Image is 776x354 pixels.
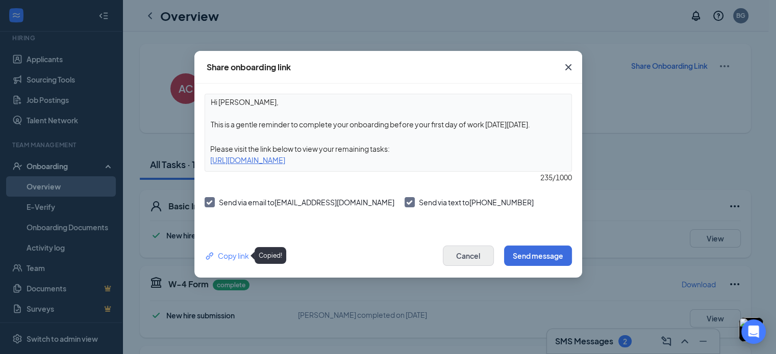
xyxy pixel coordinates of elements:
[419,198,534,207] span: Send via text to [PHONE_NUMBER]
[219,198,394,207] span: Send via email to [EMAIL_ADDRESS][DOMAIN_NAME]
[205,172,572,183] div: 235 / 1000
[562,61,574,73] svg: Cross
[443,246,494,266] button: Cancel
[255,247,286,264] div: Copied!
[205,94,571,132] textarea: Hi [PERSON_NAME], This is a gentle reminder to complete your onboarding before your first day of ...
[555,51,582,84] button: Close
[205,251,215,261] svg: Link
[205,250,249,261] div: Copy link
[205,143,571,154] div: Please visit the link below to view your remaining tasks:
[741,319,766,344] div: Open Intercom Messenger
[207,62,291,73] div: Share onboarding link
[205,154,571,166] div: [URL][DOMAIN_NAME]
[504,246,572,266] button: Send message
[205,250,249,261] button: Link Copy link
